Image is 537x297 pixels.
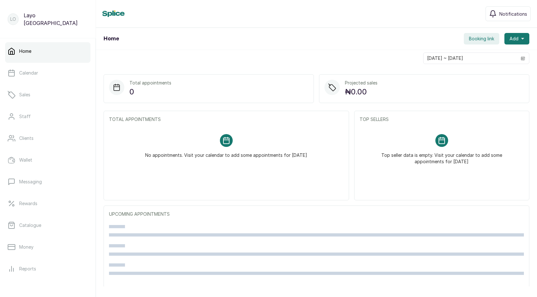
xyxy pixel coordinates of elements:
[10,16,16,22] p: LO
[129,86,171,98] p: 0
[109,211,524,217] p: UPCOMING APPOINTMENTS
[499,11,527,17] span: Notifications
[104,35,119,43] h1: Home
[5,64,90,82] a: Calendar
[19,179,42,185] p: Messaging
[510,36,518,42] span: Add
[424,53,517,64] input: Select date
[19,135,34,141] p: Clients
[19,222,41,229] p: Catalogue
[19,48,31,54] p: Home
[145,147,307,158] p: No appointments. Visit your calendar to add some appointments for [DATE]
[5,216,90,234] a: Catalogue
[5,260,90,278] a: Reports
[19,266,36,272] p: Reports
[19,113,31,120] p: Staff
[5,108,90,125] a: Staff
[109,116,344,123] p: TOTAL APPOINTMENTS
[5,195,90,213] a: Rewards
[367,147,516,165] p: Top seller data is empty. Visit your calendar to add some appointments for [DATE]
[5,238,90,256] a: Money
[5,42,90,60] a: Home
[464,33,499,44] button: Booking link
[521,56,525,60] svg: calendar
[5,86,90,104] a: Sales
[486,6,531,21] button: Notifications
[5,129,90,147] a: Clients
[24,12,88,27] p: Layo [GEOGRAPHIC_DATA]
[345,80,377,86] p: Projected sales
[19,92,30,98] p: Sales
[19,70,38,76] p: Calendar
[129,80,171,86] p: Total appointments
[469,36,494,42] span: Booking link
[345,86,377,98] p: ₦0.00
[19,157,32,163] p: Wallet
[504,33,529,44] button: Add
[360,116,524,123] p: TOP SELLERS
[19,244,34,250] p: Money
[5,151,90,169] a: Wallet
[5,173,90,191] a: Messaging
[19,200,37,207] p: Rewards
